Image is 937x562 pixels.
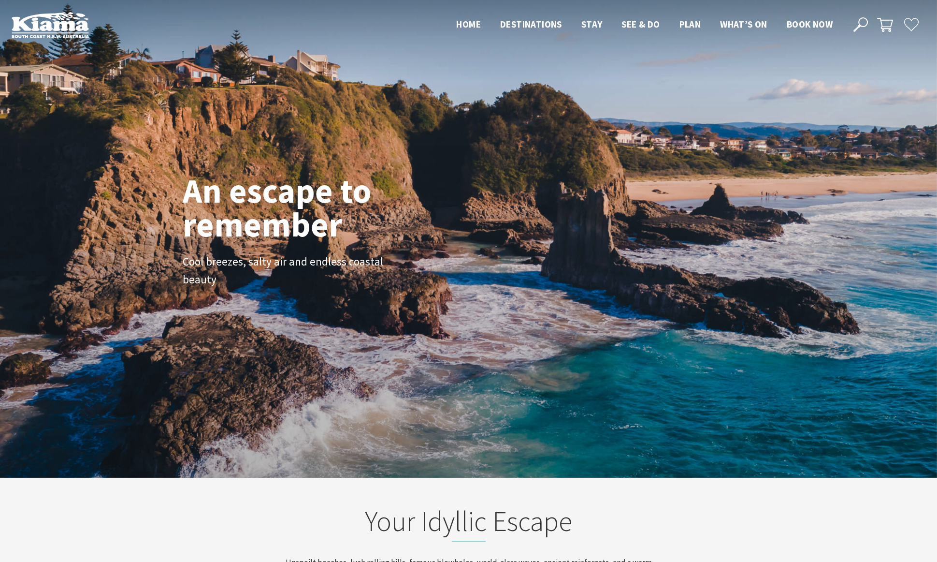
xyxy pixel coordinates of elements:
[183,174,448,241] h1: An escape to remember
[720,18,767,30] span: What’s On
[500,18,562,30] span: Destinations
[581,18,603,30] span: Stay
[183,253,400,289] p: Cool breezes, salty air and endless coastal beauty
[279,504,658,542] h2: Your Idyllic Escape
[679,18,701,30] span: Plan
[447,17,842,33] nav: Main Menu
[12,12,89,38] img: Kiama Logo
[621,18,660,30] span: See & Do
[456,18,481,30] span: Home
[787,18,833,30] span: Book now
